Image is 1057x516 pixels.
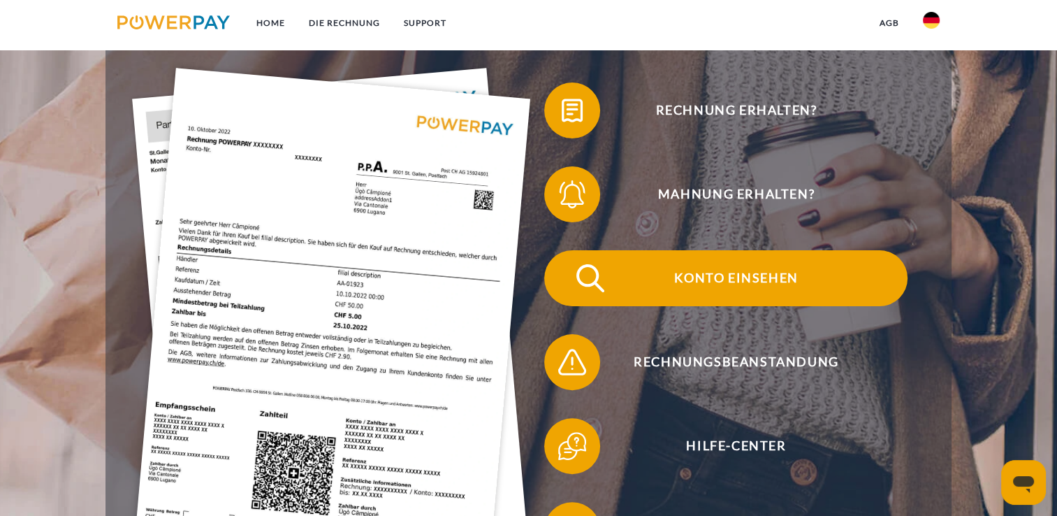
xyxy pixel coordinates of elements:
span: Konto einsehen [565,250,907,306]
a: DIE RECHNUNG [297,10,392,36]
img: qb_search.svg [573,261,608,296]
iframe: Schaltfläche zum Öffnen des Messaging-Fensters [1001,460,1046,505]
span: Rechnungsbeanstandung [565,334,907,390]
img: logo-powerpay.svg [117,15,230,29]
span: Rechnung erhalten? [565,83,907,138]
a: SUPPORT [392,10,458,36]
button: Rechnung erhalten? [544,83,907,138]
button: Mahnung erhalten? [544,166,907,222]
img: qb_warning.svg [555,345,590,380]
span: Hilfe-Center [565,418,907,474]
span: Mahnung erhalten? [565,166,907,222]
button: Konto einsehen [544,250,907,306]
button: Hilfe-Center [544,418,907,474]
a: Home [245,10,297,36]
img: qb_bill.svg [555,93,590,128]
button: Rechnungsbeanstandung [544,334,907,390]
a: agb [868,10,911,36]
img: qb_help.svg [555,429,590,464]
img: qb_bell.svg [555,177,590,212]
img: de [923,12,940,29]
